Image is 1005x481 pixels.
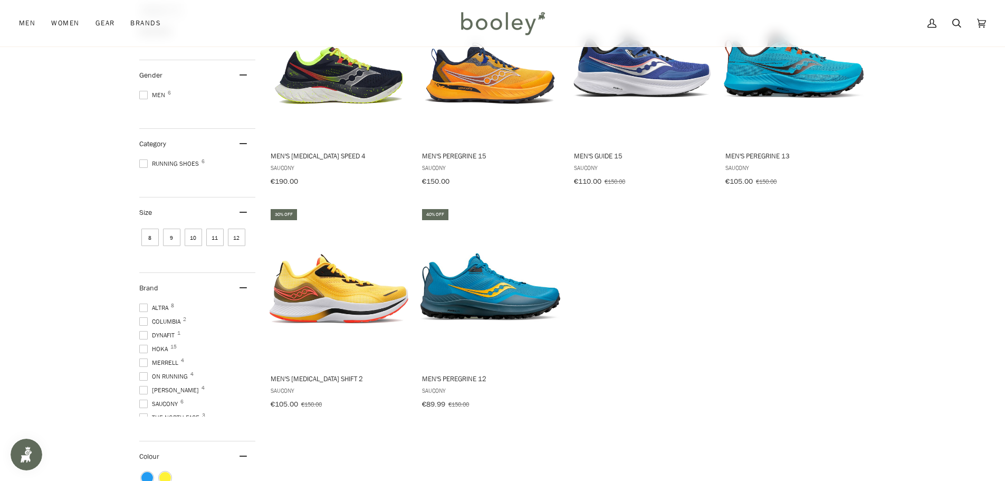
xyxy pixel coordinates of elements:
[141,229,159,246] span: Size: 8
[190,372,194,377] span: 4
[139,139,166,149] span: Category
[11,439,42,470] iframe: Button to open loyalty program pop-up
[725,151,862,161] span: Men's Peregrine 13
[139,385,202,395] span: [PERSON_NAME]
[202,385,205,391] span: 4
[139,208,152,218] span: Size
[170,344,177,350] span: 15
[228,229,245,246] span: Size: 12
[301,400,322,409] span: €150.00
[139,413,203,422] span: The North Face
[448,400,469,409] span: €150.00
[422,151,559,161] span: Men's Peregrine 15
[171,303,174,308] span: 8
[271,374,407,383] span: Men's [MEDICAL_DATA] Shift 2
[180,399,184,404] span: 6
[756,177,777,186] span: €150.00
[605,177,625,186] span: €150.00
[139,344,171,354] span: Hoka
[574,163,711,172] span: Saucony
[139,451,167,461] span: Colour
[271,163,407,172] span: Saucony
[420,208,560,412] a: Men's Peregrine 12
[139,399,181,409] span: Saucony
[202,413,205,418] span: 3
[269,217,409,357] img: Saucony Men's Endorphin Shift 2 Vizigold / Vizired - Booley Galway
[130,18,161,29] span: Brands
[271,386,407,395] span: Saucony
[271,209,297,220] div: 30% off
[51,18,79,29] span: Women
[456,8,549,39] img: Booley
[422,399,445,409] span: €89.99
[574,151,711,161] span: Men's Guide 15
[139,358,181,367] span: Merrell
[206,229,224,246] span: Size: 11
[163,229,180,246] span: Size: 9
[168,90,171,96] span: 6
[271,176,298,186] span: €190.00
[139,90,168,100] span: Men
[725,176,753,186] span: €105.00
[422,163,559,172] span: Saucony
[185,229,202,246] span: Size: 10
[181,358,184,363] span: 4
[422,209,448,220] div: 40% off
[139,283,158,293] span: Brand
[422,374,559,383] span: Men's Peregrine 12
[202,159,205,164] span: 6
[422,386,559,395] span: Saucony
[139,303,171,313] span: Altra
[271,151,407,161] span: Men's [MEDICAL_DATA] Speed 4
[139,70,162,80] span: Gender
[183,317,186,322] span: 2
[139,159,202,168] span: Running Shoes
[725,163,862,172] span: Saucony
[177,331,180,336] span: 1
[139,331,178,340] span: DYNAFIT
[139,372,191,381] span: On Running
[19,18,35,29] span: Men
[422,176,449,186] span: €150.00
[139,317,184,326] span: Columbia
[95,18,115,29] span: Gear
[271,399,298,409] span: €105.00
[574,176,601,186] span: €110.00
[269,208,409,412] a: Men's Endorphin Shift 2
